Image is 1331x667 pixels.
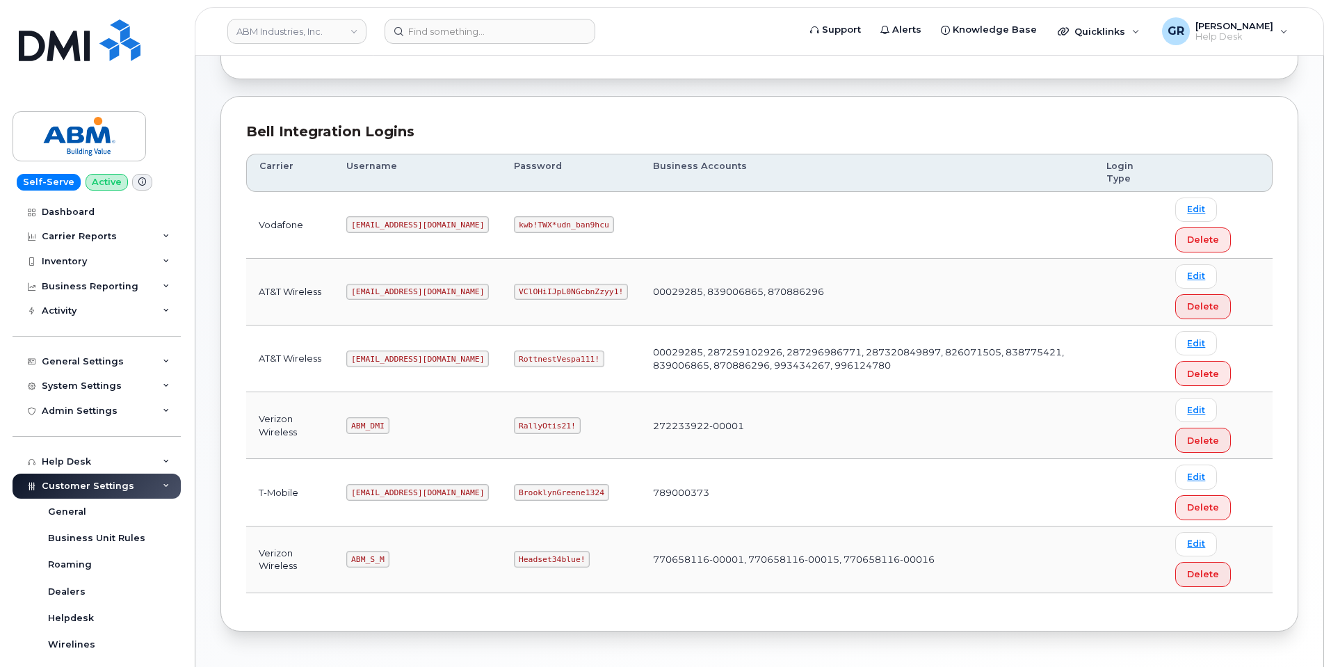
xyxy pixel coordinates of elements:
td: AT&T Wireless [246,259,334,326]
td: 00029285, 839006865, 870886296 [640,259,1094,326]
code: VClOHiIJpL0NGcbnZzyy1! [514,284,628,300]
code: ABM_DMI [346,417,389,434]
div: Gabriel Rains [1152,17,1298,45]
th: Password [501,154,640,192]
div: Bell Integration Logins [246,122,1273,142]
span: Help Desk [1195,31,1273,42]
div: Quicklinks [1048,17,1149,45]
a: Alerts [871,16,931,44]
button: Delete [1175,495,1231,520]
code: [EMAIL_ADDRESS][DOMAIN_NAME] [346,484,489,501]
a: Knowledge Base [931,16,1047,44]
code: [EMAIL_ADDRESS][DOMAIN_NAME] [346,284,489,300]
span: Delete [1187,434,1219,447]
a: Edit [1175,398,1217,422]
button: Delete [1175,428,1231,453]
th: Business Accounts [640,154,1094,192]
span: GR [1168,23,1184,40]
a: Support [800,16,871,44]
th: Login Type [1094,154,1163,192]
span: Delete [1187,300,1219,313]
a: Edit [1175,198,1217,222]
code: kwb!TWX*udn_ban9hcu [514,216,613,233]
a: Edit [1175,532,1217,556]
span: Delete [1187,367,1219,380]
span: Alerts [892,23,921,37]
td: 00029285, 287259102926, 287296986771, 287320849897, 826071505, 838775421, 839006865, 870886296, 9... [640,326,1094,392]
button: Delete [1175,227,1231,252]
a: Edit [1175,331,1217,355]
span: Delete [1187,568,1219,581]
td: Vodafone [246,192,334,259]
code: ABM_S_M [346,551,389,568]
code: BrooklynGreene1324 [514,484,608,501]
a: ABM Industries, Inc. [227,19,366,44]
a: Edit [1175,264,1217,289]
code: RallyOtis21! [514,417,580,434]
span: Knowledge Base [953,23,1037,37]
td: T-Mobile [246,459,334,526]
code: Headset34blue! [514,551,590,568]
span: Delete [1187,233,1219,246]
td: 770658116-00001, 770658116-00015, 770658116-00016 [640,527,1094,593]
span: Delete [1187,501,1219,514]
code: RottnestVespa111! [514,351,604,367]
td: 789000373 [640,459,1094,526]
span: [PERSON_NAME] [1195,20,1273,31]
code: [EMAIL_ADDRESS][DOMAIN_NAME] [346,216,489,233]
button: Delete [1175,294,1231,319]
button: Delete [1175,361,1231,386]
th: Username [334,154,501,192]
button: Delete [1175,562,1231,587]
input: Find something... [385,19,595,44]
span: Quicklinks [1074,26,1125,37]
code: [EMAIL_ADDRESS][DOMAIN_NAME] [346,351,489,367]
th: Carrier [246,154,334,192]
td: 272233922-00001 [640,392,1094,459]
a: Edit [1175,465,1217,489]
td: AT&T Wireless [246,326,334,392]
td: Verizon Wireless [246,527,334,593]
span: Support [822,23,861,37]
td: Verizon Wireless [246,392,334,459]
